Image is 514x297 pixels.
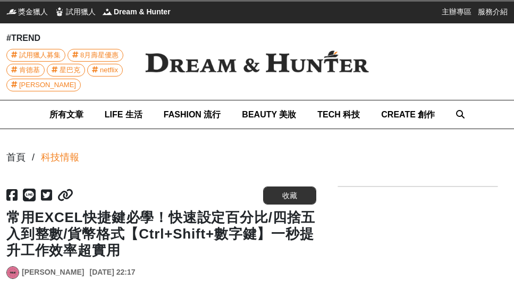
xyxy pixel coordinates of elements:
[381,110,435,119] span: CREATE 創作
[19,79,76,91] span: [PERSON_NAME]
[54,6,65,17] img: 試用獵人
[6,6,48,17] a: 獎金獵人獎金獵人
[49,110,83,119] span: 所有文章
[114,6,171,17] span: Dream & Hunter
[49,100,83,129] a: 所有文章
[381,100,435,129] a: CREATE 創作
[6,32,132,45] div: #TREND
[6,209,316,259] h1: 常用EXCEL快捷鍵必學！快速設定百分比/四捨五入到整數/貨幣格式【Ctrl+Shift+數字鍵】一秒提升工作效率超實用
[7,267,19,278] img: Avatar
[6,6,17,17] img: 獎金獵人
[242,100,296,129] a: BEAUTY 美妝
[6,79,81,91] a: [PERSON_NAME]
[100,64,118,76] span: netflix
[6,266,19,279] a: Avatar
[164,100,221,129] a: FASHION 流行
[54,6,96,17] a: 試用獵人試用獵人
[66,6,96,17] span: 試用獵人
[317,110,360,119] span: TECH 科技
[6,49,65,62] a: 試用獵人募集
[102,6,113,17] img: Dream & Hunter
[32,150,35,165] div: /
[317,100,360,129] a: TECH 科技
[41,150,79,165] a: 科技情報
[242,110,296,119] span: BEAUTY 美妝
[47,64,85,77] a: 星巴克
[22,267,84,278] a: [PERSON_NAME]
[442,6,471,17] a: 主辦專區
[80,49,119,61] span: 8月壽星優惠
[68,49,123,62] a: 8月壽星優惠
[164,110,221,119] span: FASHION 流行
[132,37,383,87] img: Dream & Hunter
[19,64,40,76] span: 肯德基
[6,64,45,77] a: 肯德基
[105,110,142,119] span: LIFE 生活
[102,6,171,17] a: Dream & HunterDream & Hunter
[19,49,61,61] span: 試用獵人募集
[89,267,135,278] div: [DATE] 22:17
[478,6,508,17] a: 服務介紹
[105,100,142,129] a: LIFE 生活
[6,150,26,165] div: 首頁
[87,64,123,77] a: netflix
[60,64,80,76] span: 星巴克
[263,186,316,205] button: 收藏
[18,6,48,17] span: 獎金獵人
